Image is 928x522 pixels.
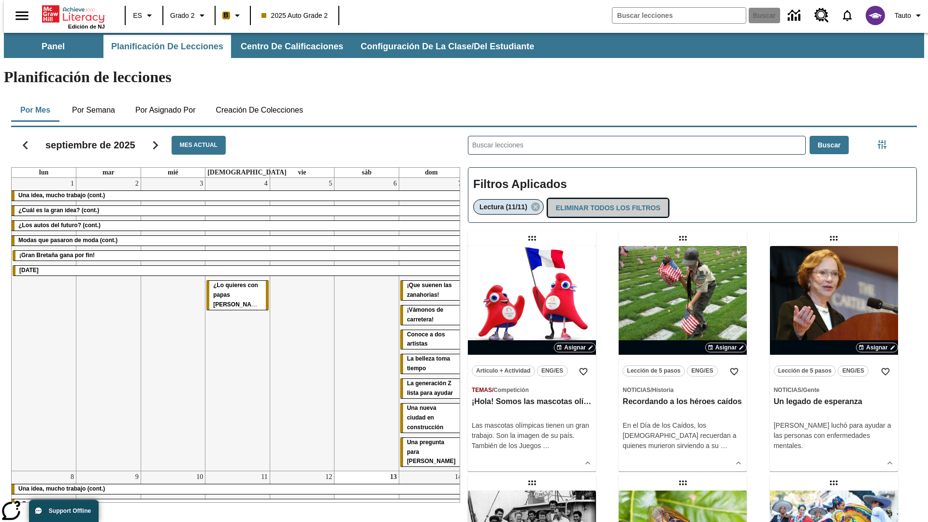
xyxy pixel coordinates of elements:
[101,168,116,177] a: martes
[842,366,864,376] span: ENG/ES
[205,178,270,471] td: 4 de septiembre de 2025
[835,3,860,28] a: Notificaciones
[782,2,809,29] a: Centro de información
[721,442,727,449] span: …
[19,252,95,259] span: ¡Gran Bretaña gana por fin!
[687,365,718,377] button: ENG/ES
[826,231,841,246] div: Lección arrastrable: Un legado de esperanza
[715,343,737,352] span: Asignar
[13,133,38,158] button: Regresar
[774,397,894,407] h3: Un legado de esperanza
[5,35,101,58] button: Panel
[143,133,168,158] button: Seguir
[129,7,159,24] button: Lenguaje: ES, Selecciona un idioma
[866,343,888,352] span: Asignar
[323,471,334,483] a: 12 de septiembre de 2025
[407,380,453,396] span: La generación Z lista para ayudar
[296,168,308,177] a: viernes
[4,35,543,58] div: Subbarra de navegación
[809,2,835,29] a: Centro de recursos, Se abrirá en una pestaña nueva.
[400,379,463,398] div: La generación Z lista para ayudar
[76,178,141,471] td: 2 de septiembre de 2025
[399,178,464,471] td: 7 de septiembre de 2025
[18,485,105,492] span: Una idea, mucho trabajo (cont.)
[479,203,527,211] span: Lectura (11/11)
[360,168,373,177] a: sábado
[213,282,265,308] span: ¿Lo quieres con papas fritas?
[675,475,691,491] div: Lección arrastrable: El año de las cigarras
[866,6,885,25] img: avatar image
[400,281,463,300] div: ¡Que suenen las zanahorias!
[564,343,586,352] span: Asignar
[407,282,452,298] span: ¡Que suenen las zanahorias!
[166,7,212,24] button: Grado: Grado 2, Elige un grado
[627,366,681,376] span: Lección de 5 pasos
[691,366,713,376] span: ENG/ES
[456,178,464,189] a: 7 de septiembre de 2025
[472,365,535,377] button: Artículo + Actividad
[12,499,464,509] div: ¿Cuál es la gran idea? (cont.)
[12,236,464,246] div: Modas que pasaron de moda (cont.)
[524,475,540,491] div: Lección arrastrable: Atrapados en una isla
[18,207,99,214] span: ¿Cuál es la gran idea? (cont.)
[891,7,928,24] button: Perfil/Configuración
[12,221,464,231] div: ¿Los autos del futuro? (cont.)
[472,385,592,395] span: Tema: Temas/Competición
[12,206,464,216] div: ¿Cuál es la gran idea? (cont.)
[388,471,399,483] a: 13 de septiembre de 2025
[524,231,540,246] div: Lección arrastrable: ¡Hola! Somos las mascotas olímpicas
[400,330,463,349] div: Conoce a dos artistas
[476,366,531,376] span: Artículo + Actividad
[42,4,105,24] a: Portada
[270,178,334,471] td: 5 de septiembre de 2025
[810,136,849,155] button: Buscar
[353,35,542,58] button: Configuración de la clase/del estudiante
[206,281,269,310] div: ¿Lo quieres con papas fritas?
[391,178,399,189] a: 6 de septiembre de 2025
[18,237,117,244] span: Modas que pasaron de moda (cont.)
[473,173,912,196] h2: Filtros Aplicados
[172,136,226,155] button: Mes actual
[541,366,563,376] span: ENG/ES
[400,305,463,325] div: ¡Vámonos de carretera!
[103,35,231,58] button: Planificación de lecciones
[233,35,351,58] button: Centro de calificaciones
[205,168,289,177] a: jueves
[19,267,39,274] span: Día del Trabajo
[18,222,101,229] span: ¿Los autos del futuro? (cont.)
[423,168,439,177] a: domingo
[407,355,450,372] span: La belleza toma tiempo
[472,387,492,393] span: Temas
[4,33,924,58] div: Subbarra de navegación
[575,363,592,380] button: Añadir a mis Favoritas
[327,178,334,189] a: 5 de septiembre de 2025
[407,306,443,323] span: ¡Vámonos de carretera!
[623,365,685,377] button: Lección de 5 pasos
[13,251,463,261] div: ¡Gran Bretaña gana por fin!
[224,9,229,21] span: B
[8,1,36,30] button: Abrir el menú lateral
[801,387,803,393] span: /
[895,11,911,21] span: Tauto
[400,354,463,374] div: La belleza toma tiempo
[18,192,105,199] span: Una idea, mucho trabajo (cont.)
[774,387,801,393] span: Noticias
[468,167,917,223] div: Filtros Aplicados
[623,385,743,395] span: Tema: Noticias/Historia
[493,387,529,393] span: Competición
[675,231,691,246] div: Lección arrastrable: Recordando a los héroes caídos
[619,246,747,471] div: lesson details
[400,438,463,467] div: Una pregunta para Joplin
[64,99,123,122] button: Por semana
[334,178,399,471] td: 6 de septiembre de 2025
[218,7,247,24] button: Boost El color de la clase es anaranjado claro. Cambiar el color de la clase.
[554,343,596,352] button: Asignar Elegir fechas
[580,456,595,470] button: Ver más
[623,387,650,393] span: Noticias
[208,99,311,122] button: Creación de colecciones
[774,365,836,377] button: Lección de 5 pasos
[472,420,592,451] div: Las mascotas olímpicas tienen un gran trabajo. Son la imagen de su país. También de los Juegos
[133,178,141,189] a: 2 de septiembre de 2025
[166,168,180,177] a: miércoles
[407,331,445,348] span: Conoce a dos artistas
